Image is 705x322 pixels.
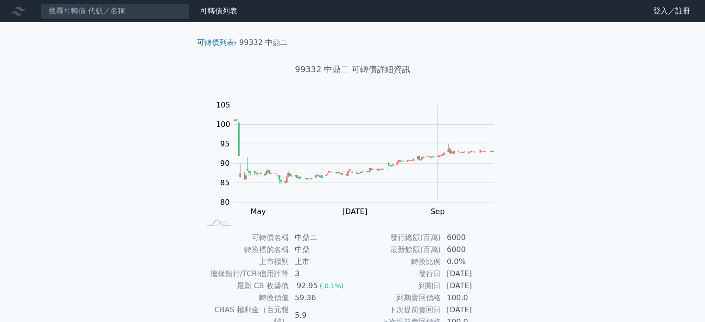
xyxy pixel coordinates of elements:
tspan: 90 [220,159,229,168]
div: 92.95 [295,280,320,291]
tspan: 85 [220,178,229,187]
td: [DATE] [441,304,505,316]
tspan: 80 [220,198,229,207]
span: (-0.1%) [320,282,344,290]
tspan: 105 [216,101,230,109]
tspan: May [250,207,266,216]
td: 中鼎 [289,244,353,256]
a: 可轉債列表 [197,38,234,47]
td: 到期賣回價格 [353,292,441,304]
td: 到期日 [353,280,441,292]
li: 99332 中鼎二 [239,37,287,48]
td: 下次提前賣回日 [353,304,441,316]
tspan: 100 [216,120,230,129]
td: 上市 [289,256,353,268]
td: 轉換比例 [353,256,441,268]
input: 搜尋可轉債 代號／名稱 [41,3,189,19]
tspan: 95 [220,139,229,148]
td: 0.0% [441,256,505,268]
td: 最新餘額(百萬) [353,244,441,256]
td: 可轉債名稱 [201,232,289,244]
td: 發行總額(百萬) [353,232,441,244]
h1: 99332 中鼎二 可轉債詳細資訊 [190,63,516,76]
a: 登入／註冊 [646,4,698,19]
td: 中鼎二 [289,232,353,244]
td: 上市櫃別 [201,256,289,268]
a: 可轉債列表 [200,6,237,15]
td: [DATE] [441,268,505,280]
td: 擔保銀行/TCRI信用評等 [201,268,289,280]
td: 100.0 [441,292,505,304]
td: 最新 CB 收盤價 [201,280,289,292]
td: 3 [289,268,353,280]
td: 轉換價值 [201,292,289,304]
tspan: [DATE] [342,207,367,216]
li: › [197,37,237,48]
td: 6000 [441,244,505,256]
g: Chart [211,101,508,216]
td: 6000 [441,232,505,244]
td: 發行日 [353,268,441,280]
td: 轉換標的名稱 [201,244,289,256]
td: 59.36 [289,292,353,304]
td: [DATE] [441,280,505,292]
tspan: Sep [431,207,445,216]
